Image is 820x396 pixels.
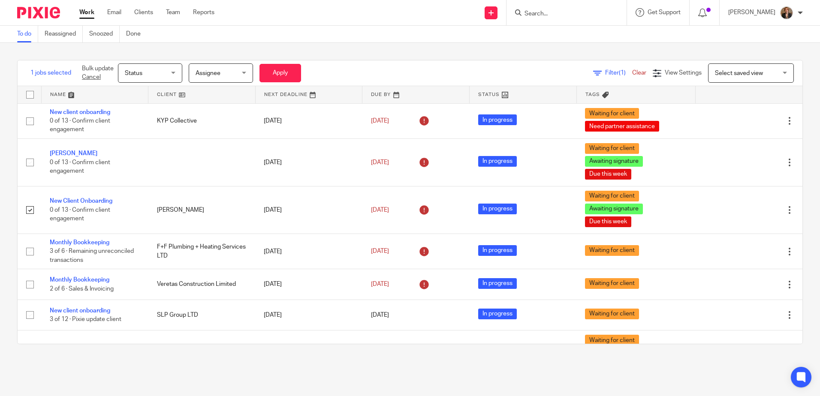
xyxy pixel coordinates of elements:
a: Snoozed [89,26,120,42]
span: Waiting for client [585,143,639,154]
td: [DATE] [255,186,362,234]
span: Status [125,70,142,76]
span: 3 of 6 · Remaining unreconciled transactions [50,249,134,264]
span: Waiting for client [585,245,639,256]
img: WhatsApp%20Image%202025-04-23%20at%2010.20.30_16e186ec.jpg [780,6,793,20]
span: Awaiting signature [585,204,643,214]
p: Bulk update [82,64,114,82]
td: [DATE] [255,138,362,186]
span: [DATE] [371,118,389,124]
a: Cancel [82,74,101,80]
span: [DATE] [371,281,389,287]
span: View Settings [665,70,702,76]
span: 0 of 13 · Confirm client engagement [50,118,110,133]
span: Waiting for client [585,309,639,319]
span: In progress [478,309,517,319]
td: F+F Plumbing + Heating Services LTD [148,234,256,269]
td: Precision Joinery (Anfield) Limited [148,330,256,378]
span: Select saved view [715,70,763,76]
span: 3 of 12 · Pixie update client [50,316,121,322]
span: Get Support [648,9,681,15]
input: Search [524,10,601,18]
span: 0 of 13 · Confirm client engagement [50,207,110,222]
span: Waiting for client [585,108,639,119]
td: Veretas Construction Limited [148,269,256,300]
button: Apply [259,64,301,82]
a: Monthly Bookkeeping [50,240,109,246]
a: Team [166,8,180,17]
span: Assignee [196,70,220,76]
span: [DATE] [371,207,389,213]
td: KYP Collective [148,103,256,138]
td: [DATE] [255,234,362,269]
p: [PERSON_NAME] [728,8,775,17]
span: In progress [478,156,517,167]
span: In progress [478,204,517,214]
a: To do [17,26,38,42]
a: Clients [134,8,153,17]
img: Pixie [17,7,60,18]
span: Filter [605,70,632,76]
span: 2 of 6 · Sales & Invoicing [50,286,114,292]
td: [DATE] [255,269,362,300]
span: Due this week [585,216,631,227]
a: New Client Onboarding [50,198,112,204]
td: SLP Group LTD [148,300,256,330]
a: Email [107,8,121,17]
span: Waiting for client [585,191,639,201]
span: [DATE] [371,249,389,255]
span: Waiting for client [585,278,639,289]
span: In progress [478,245,517,256]
a: [PERSON_NAME] [50,150,97,156]
a: Done [126,26,147,42]
span: Due this week [585,169,631,180]
a: Monthly Bookkeeping [50,277,109,283]
a: Work [79,8,94,17]
a: Clear [632,70,646,76]
span: In progress [478,278,517,289]
span: [DATE] [371,312,389,318]
td: [DATE] [255,330,362,378]
span: [DATE] [371,159,389,165]
span: Need partner assistance [585,121,659,132]
td: [DATE] [255,300,362,330]
a: New client onboarding [50,308,110,314]
span: In progress [478,114,517,125]
a: New client onboarding [50,109,110,115]
a: Reports [193,8,214,17]
span: (1) [619,70,626,76]
span: 0 of 13 · Confirm client engagement [50,159,110,174]
span: Waiting for client [585,335,639,345]
a: Reassigned [45,26,83,42]
span: Awaiting signature [585,156,643,167]
span: 1 jobs selected [30,69,71,77]
td: [PERSON_NAME] [148,186,256,234]
td: [DATE] [255,103,362,138]
span: Tags [585,92,600,97]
